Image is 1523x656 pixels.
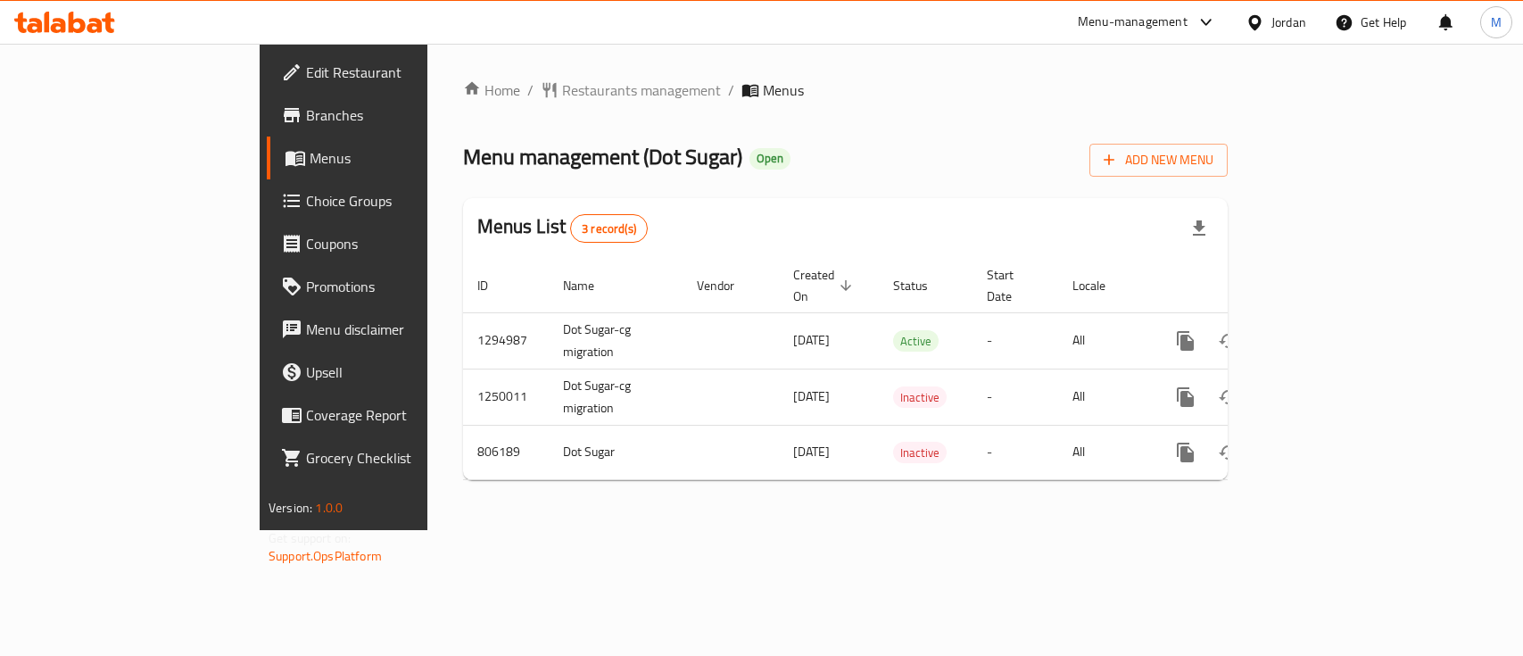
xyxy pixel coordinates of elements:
a: Menus [267,137,514,179]
span: Coupons [306,233,500,254]
td: - [973,369,1058,425]
div: Export file [1178,207,1221,250]
span: Menu disclaimer [306,319,500,340]
span: Menus [310,147,500,169]
span: Edit Restaurant [306,62,500,83]
button: Change Status [1207,431,1250,474]
button: Change Status [1207,320,1250,362]
button: more [1164,320,1207,362]
a: Coverage Report [267,394,514,436]
div: Inactive [893,386,947,408]
span: Menus [763,79,804,101]
span: Get support on: [269,527,351,550]
button: Change Status [1207,376,1250,419]
span: Start Date [987,264,1037,307]
td: All [1058,425,1150,479]
div: Menu-management [1078,12,1188,33]
span: Branches [306,104,500,126]
span: 1.0.0 [315,496,343,519]
div: Inactive [893,442,947,463]
a: Branches [267,94,514,137]
span: Grocery Checklist [306,447,500,469]
li: / [728,79,734,101]
td: Dot Sugar-cg migration [549,369,683,425]
div: Active [893,330,939,352]
span: Restaurants management [562,79,721,101]
a: Edit Restaurant [267,51,514,94]
span: ID [477,275,511,296]
td: Dot Sugar [549,425,683,479]
span: [DATE] [793,328,830,352]
span: [DATE] [793,440,830,463]
span: Active [893,331,939,352]
table: enhanced table [463,259,1350,480]
span: Vendor [697,275,757,296]
h2: Menus List [477,213,648,243]
a: Upsell [267,351,514,394]
span: Promotions [306,276,500,297]
a: Menu disclaimer [267,308,514,351]
div: Open [749,148,790,170]
button: more [1164,431,1207,474]
button: Add New Menu [1089,144,1228,177]
div: Total records count [570,214,648,243]
a: Restaurants management [541,79,721,101]
span: Upsell [306,361,500,383]
span: Menu management ( Dot Sugar ) [463,137,742,177]
td: - [973,312,1058,369]
span: Add New Menu [1104,149,1213,171]
span: Status [893,275,951,296]
a: Support.OpsPlatform [269,544,382,568]
span: Inactive [893,443,947,463]
a: Coupons [267,222,514,265]
td: Dot Sugar-cg migration [549,312,683,369]
div: Jordan [1271,12,1306,32]
span: Inactive [893,387,947,408]
span: M [1491,12,1502,32]
a: Choice Groups [267,179,514,222]
a: Promotions [267,265,514,308]
span: [DATE] [793,385,830,408]
span: Created On [793,264,857,307]
button: more [1164,376,1207,419]
td: All [1058,312,1150,369]
td: All [1058,369,1150,425]
th: Actions [1150,259,1350,313]
li: / [527,79,534,101]
span: Name [563,275,617,296]
span: Version: [269,496,312,519]
span: Coverage Report [306,404,500,426]
span: Choice Groups [306,190,500,212]
td: - [973,425,1058,479]
nav: breadcrumb [463,79,1228,101]
span: Open [749,151,790,166]
span: Locale [1072,275,1129,296]
a: Grocery Checklist [267,436,514,479]
span: 3 record(s) [571,220,647,237]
